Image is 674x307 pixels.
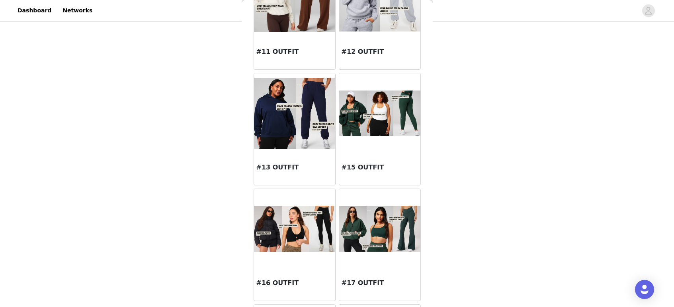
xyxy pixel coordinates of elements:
[339,206,420,252] img: #17 OUTFIT
[13,2,56,20] a: Dashboard
[342,47,418,57] h3: #12 OUTFIT
[256,47,333,57] h3: #11 OUTFIT
[645,4,652,17] div: avatar
[58,2,97,20] a: Networks
[635,280,654,299] div: Open Intercom Messenger
[256,163,333,172] h3: #13 OUTFIT
[339,91,420,136] img: #15 OUTFIT
[342,278,418,288] h3: #17 OUTFIT
[254,78,335,148] img: #13 OUTFIT
[256,278,333,288] h3: #16 OUTFIT
[342,163,418,172] h3: #15 OUTFIT
[254,206,335,252] img: #16 OUTFIT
